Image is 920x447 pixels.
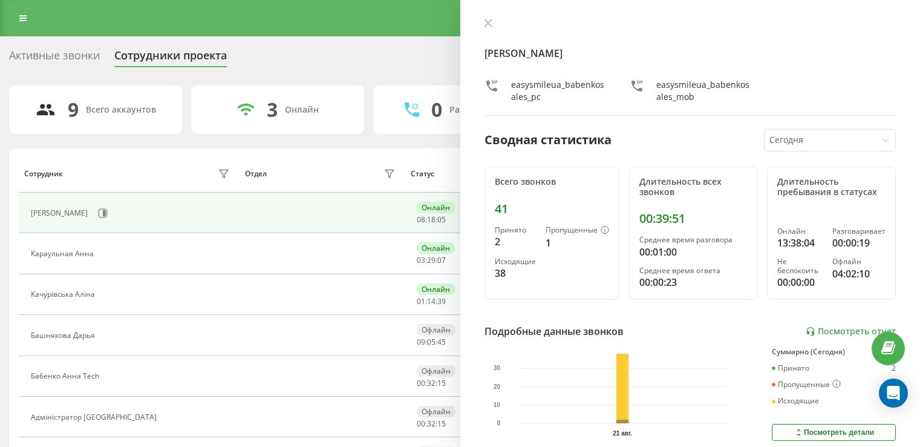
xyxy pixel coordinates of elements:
div: Онлайн [417,283,455,295]
span: 14 [427,296,436,306]
span: 15 [437,378,446,388]
div: 38 [495,266,536,280]
div: Open Intercom Messenger [879,379,908,408]
div: 00:00:19 [832,236,886,250]
div: Суммарно (Сегодня) [772,348,896,356]
div: Качурівська Аліна [31,290,98,299]
span: 32 [427,378,436,388]
div: Караульная Анна [31,250,97,258]
span: 15 [437,419,446,429]
div: 9 [68,98,79,121]
div: Офлайн [832,257,886,266]
div: 1 [546,236,609,250]
span: 32 [427,419,436,429]
div: Бабенко Анна Tech [31,372,102,380]
div: Среднее время ответа [639,267,748,275]
div: Офлайн [417,406,455,417]
div: Исходящие [495,257,536,266]
div: Всего звонков [495,177,609,187]
div: Разговаривает [832,227,886,236]
div: 00:01:00 [639,245,748,259]
div: 2 [892,364,896,372]
text: 21 авг. [613,430,632,437]
div: 00:39:51 [639,211,748,226]
span: 03 [417,255,425,265]
div: 2 [495,234,536,249]
span: 05 [437,214,446,225]
div: Среднее время разговора [639,236,748,244]
div: Адміністратор [GEOGRAPHIC_DATA] [31,413,160,422]
div: Статус [411,170,434,178]
div: Башнякова Дарья [31,331,98,340]
div: 13:38:04 [777,236,823,250]
div: Онлайн [777,227,823,236]
text: 0 [497,420,500,426]
div: 41 [495,202,609,216]
div: [PERSON_NAME] [31,209,91,217]
div: Сотрудник [24,170,63,178]
div: Онлайн [417,242,455,254]
div: Длительность пребывания в статусах [777,177,886,197]
div: Онлайн [285,105,319,115]
span: 18 [427,214,436,225]
span: 39 [437,296,446,306]
div: Принято [772,364,809,372]
div: Офлайн [417,324,455,336]
div: Офлайн [417,365,455,377]
div: 00:00:23 [639,275,748,290]
text: 20 [494,383,501,390]
span: 07 [437,255,446,265]
div: Разговаривают [449,105,515,115]
div: Длительность всех звонков [639,177,748,197]
div: : : [417,297,446,306]
span: 45 [437,337,446,347]
span: 00 [417,419,425,429]
h4: [PERSON_NAME] [484,46,896,61]
div: Всего аккаунтов [86,105,156,115]
div: Принято [495,226,536,234]
div: 00:00:00 [777,275,823,290]
button: Посмотреть детали [772,424,896,441]
div: easysmileua_babenkosales_mob [656,79,751,103]
div: : : [417,216,446,224]
div: Подробные данные звонков [484,324,624,339]
div: Активные звонки [9,49,100,68]
a: Посмотреть отчет [806,326,896,337]
div: Пропущенные [772,380,841,389]
div: easysmileua_babenkosales_pc [511,79,605,103]
div: Отдел [245,170,267,178]
div: : : [417,338,446,346]
span: 05 [427,337,436,347]
text: 10 [494,402,501,408]
div: : : [417,420,446,428]
text: 30 [494,365,501,372]
div: Не беспокоить [777,257,823,275]
div: Сотрудники проекта [114,49,227,68]
span: 29 [427,255,436,265]
div: : : [417,379,446,388]
span: 00 [417,378,425,388]
div: 3 [267,98,278,121]
div: 0 [431,98,442,121]
div: 04:02:10 [832,267,886,281]
div: Сводная статистика [484,131,612,149]
div: Посмотреть детали [794,428,874,437]
span: 01 [417,296,425,306]
span: 09 [417,337,425,347]
div: Исходящие [772,397,819,405]
div: Онлайн [417,202,455,213]
div: : : [417,256,446,265]
div: Пропущенные [546,226,609,236]
span: 08 [417,214,425,225]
